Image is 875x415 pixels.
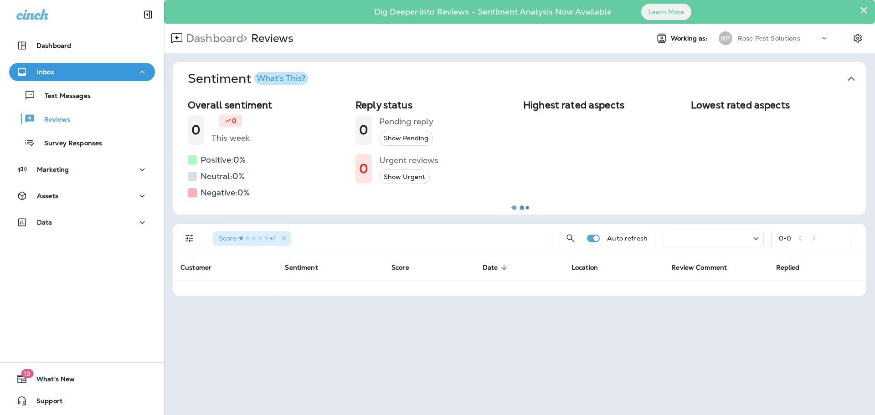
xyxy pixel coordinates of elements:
[36,42,71,49] p: Dashboard
[35,139,102,148] p: Survey Responses
[9,213,155,231] button: Data
[9,133,155,152] button: Survey Responses
[9,187,155,205] button: Assets
[37,166,69,173] p: Marketing
[21,369,33,378] span: 19
[9,63,155,81] button: Inbox
[27,375,75,386] span: What's New
[135,5,161,24] button: Collapse Sidebar
[37,68,54,76] p: Inbox
[35,116,70,124] p: Reviews
[9,160,155,179] button: Marketing
[9,370,155,388] button: 19What's New
[9,392,155,410] button: Support
[9,109,155,128] button: Reviews
[27,397,62,408] span: Support
[9,86,155,105] button: Text Messages
[36,92,91,101] p: Text Messages
[9,36,155,55] button: Dashboard
[37,192,58,200] p: Assets
[37,219,52,226] p: Data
